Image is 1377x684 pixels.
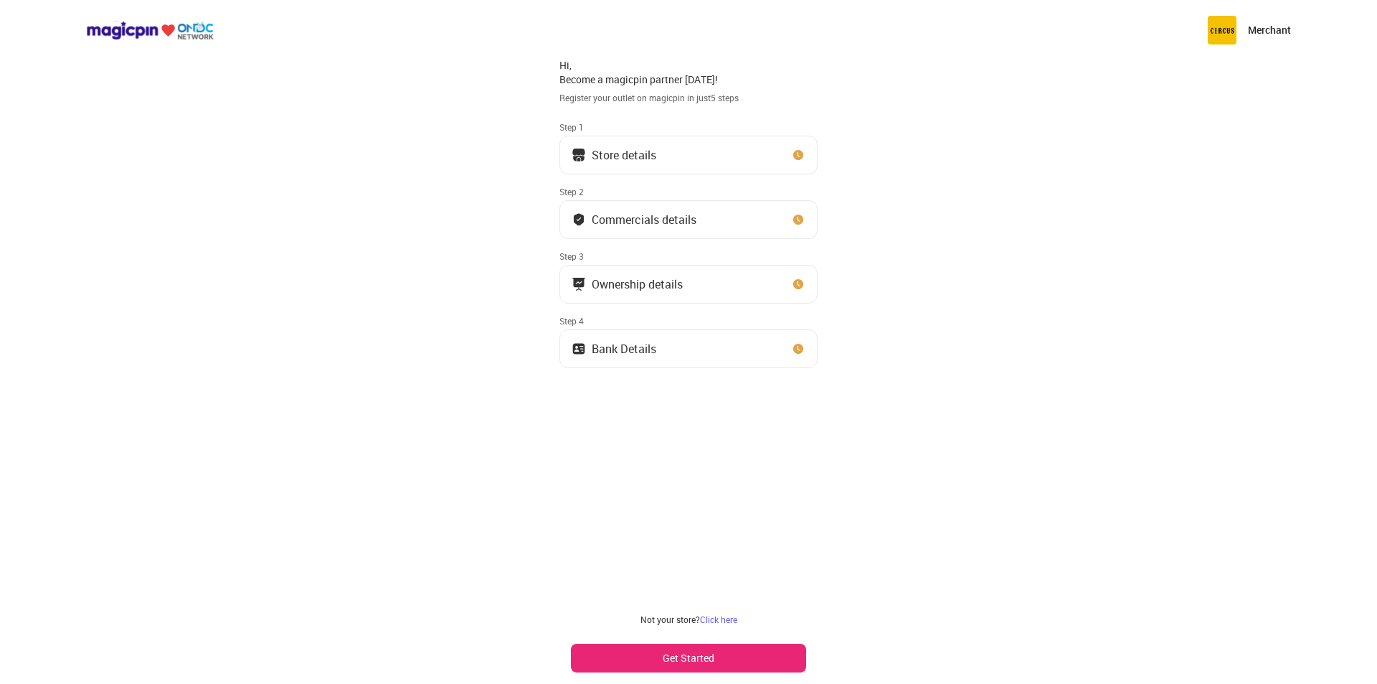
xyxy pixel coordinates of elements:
img: storeIcon.9b1f7264.svg [572,148,586,162]
div: Step 1 [559,121,818,133]
p: Merchant [1248,23,1291,37]
div: Ownership details [592,281,683,288]
img: clock_icon_new.67dbf243.svg [791,212,805,227]
img: commercials_icon.983f7837.svg [572,277,586,291]
img: clock_icon_new.67dbf243.svg [791,277,805,291]
button: Bank Details [559,329,818,368]
img: clock_icon_new.67dbf243.svg [791,148,805,162]
div: Hi, Become a magicpin partner [DATE]! [559,58,818,86]
img: ownership_icon.37569ceb.svg [572,342,586,356]
button: Get Started [571,644,806,673]
div: Store details [592,151,656,159]
div: Step 2 [559,186,818,197]
button: Commercials details [559,200,818,239]
img: ondc-logo-new-small.8a59708e.svg [86,21,214,40]
div: Step 4 [559,315,818,327]
img: clock_icon_new.67dbf243.svg [791,342,805,356]
div: Bank Details [592,345,656,352]
div: Step 3 [559,250,818,262]
span: Not your store? [640,614,700,625]
button: Ownership details [559,265,818,304]
img: circus.b677b59b.png [1208,16,1236,44]
img: bank_details_tick.fdc3558c.svg [572,212,586,227]
div: Register your outlet on magicpin in just 5 steps [559,92,818,104]
a: Click here [700,614,737,625]
div: Commercials details [592,216,696,223]
button: Store details [559,136,818,174]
